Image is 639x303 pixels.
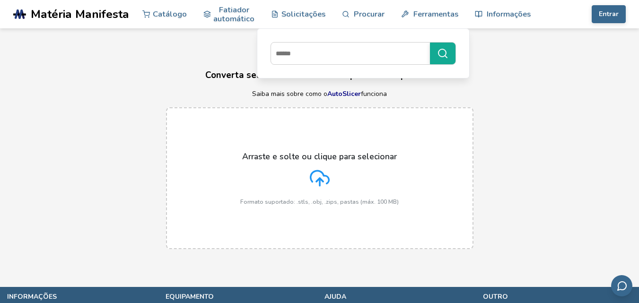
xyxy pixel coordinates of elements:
[361,89,387,98] font: funciona
[327,89,361,98] a: AutoSlicer
[240,198,399,206] font: Formato suportado: .stls, .obj, .zips, pastas (máx. 100 MB)
[31,6,129,22] font: Matéria Manifesta
[242,151,397,162] font: Arraste e solte ou clique para selecionar
[166,292,214,301] font: equipamento
[599,9,619,18] font: Entrar
[592,5,626,23] button: Entrar
[487,9,531,19] font: Informações
[213,4,254,24] font: Fatiador automático
[324,292,346,301] font: ajuda
[354,9,385,19] font: Procurar
[611,275,632,296] button: Enviar feedback por e-mail
[7,292,57,301] font: informações
[281,9,325,19] font: Solicitações
[413,9,458,19] font: Ferramentas
[153,9,187,19] font: Catálogo
[252,89,327,98] font: Saiba mais sobre como o
[483,292,508,301] font: outro
[205,69,434,81] font: Converta seus modelos 3D em arquivos de impressão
